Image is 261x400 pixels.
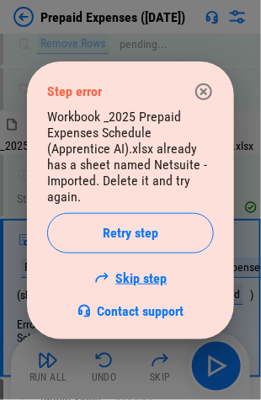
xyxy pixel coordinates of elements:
[47,109,214,319] div: Workbook _2025 Prepaid Expenses Schedule (Apprentice AI).xlsx already has a sheet named Netsuite ...
[98,303,184,319] span: Contact support
[47,213,214,253] button: Retry step
[77,304,91,317] img: Support
[94,270,168,286] a: Skip step
[103,227,158,240] span: Retry step
[47,83,102,99] div: Step error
